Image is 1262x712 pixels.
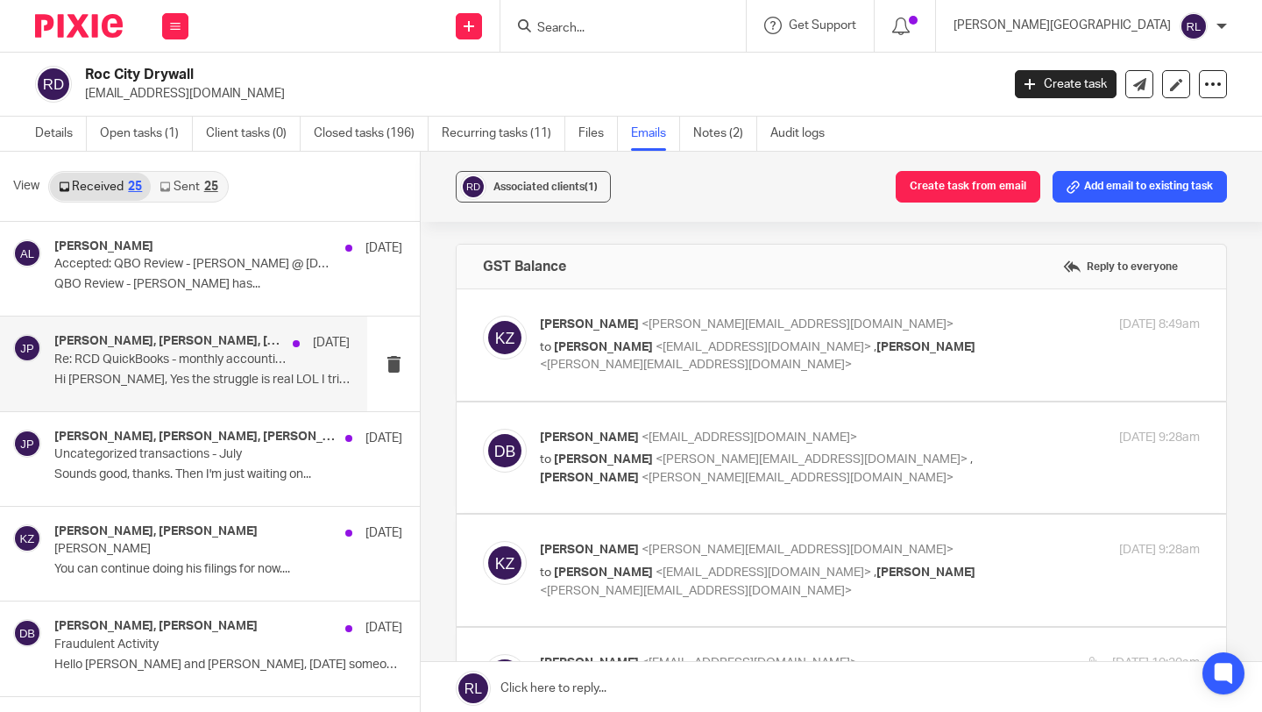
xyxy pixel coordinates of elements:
img: svg%3E [35,66,72,103]
a: Closed tasks (196) [314,117,429,151]
img: svg%3E [1180,12,1208,40]
a: Create task [1015,70,1117,98]
div: 25 [204,181,218,193]
img: svg%3E [13,239,41,267]
h4: [PERSON_NAME], [PERSON_NAME] [54,619,258,634]
span: [PERSON_NAME] [876,566,975,579]
span: Associated clients [493,182,598,192]
p: Fraudulent Activity [54,637,333,652]
span: to [540,453,551,466]
p: Accepted: QBO Review - [PERSON_NAME] @ [DATE] 8am - 8:30am (PDT) ([EMAIL_ADDRESS][DOMAIN_NAME]) [54,257,333,272]
p: [DATE] [365,524,402,542]
p: [DATE] 10:20am [1112,654,1200,673]
a: Received25 [50,173,151,201]
h4: [PERSON_NAME], [PERSON_NAME], [PERSON_NAME] [54,430,337,445]
button: Add email to existing task [1053,171,1227,203]
span: [PERSON_NAME] [540,472,639,484]
span: View [13,177,39,196]
a: Notes (2) [693,117,757,151]
a: Emails [631,117,680,151]
img: svg%3E [13,334,41,362]
span: <[PERSON_NAME][EMAIL_ADDRESS][DOMAIN_NAME]> [540,585,852,597]
h2: Roc City Drywall [85,66,808,84]
span: <[PERSON_NAME][EMAIL_ADDRESS][DOMAIN_NAME]> [642,544,954,556]
a: Details [35,117,87,151]
p: Hi [PERSON_NAME], Yes the struggle is real LOL I tried... [54,373,350,388]
h4: [PERSON_NAME], [PERSON_NAME], [PERSON_NAME] [54,334,284,349]
p: Re: RCD QuickBooks - monthly accounting information transfer [54,352,291,367]
h4: [PERSON_NAME], [PERSON_NAME] [54,524,258,539]
span: <[EMAIL_ADDRESS][DOMAIN_NAME]> [656,566,871,579]
span: <[EMAIL_ADDRESS][DOMAIN_NAME]> [656,341,871,353]
p: [PERSON_NAME] [54,542,333,557]
p: [DATE] [365,619,402,637]
span: <[EMAIL_ADDRESS][DOMAIN_NAME]> [642,431,857,444]
a: Recurring tasks (11) [442,117,565,151]
a: Client tasks (0) [206,117,301,151]
img: svg%3E [483,654,527,698]
span: (1) [585,182,598,192]
button: Associated clients(1) [456,171,611,203]
img: svg%3E [483,429,527,473]
span: [PERSON_NAME] [554,453,653,466]
a: Audit logs [770,117,838,151]
h4: [PERSON_NAME] [54,239,153,254]
img: svg%3E [13,619,41,647]
span: <[PERSON_NAME][EMAIL_ADDRESS][DOMAIN_NAME]> [642,318,954,331]
a: Files [578,117,618,151]
p: QBO Review - [PERSON_NAME] has... [54,277,402,292]
img: svg%3E [460,174,486,200]
span: <[EMAIL_ADDRESS][DOMAIN_NAME]> [642,657,857,669]
p: Sounds good, thanks. Then I'm just waiting on... [54,467,402,482]
img: Pixie [35,14,123,38]
p: [DATE] 8:49am [1119,316,1200,334]
span: to [540,341,551,353]
input: Search [535,21,693,37]
h4: GST Balance [483,258,566,275]
span: [PERSON_NAME] [540,657,639,669]
span: , [970,453,973,466]
img: svg%3E [13,524,41,552]
button: Create task from email [896,171,1040,203]
div: 25 [128,181,142,193]
p: [PERSON_NAME][GEOGRAPHIC_DATA] [954,17,1171,34]
span: [PERSON_NAME] [540,318,639,331]
p: [DATE] [365,239,402,257]
p: Hello [PERSON_NAME] and [PERSON_NAME], [DATE] someone... [54,658,402,673]
a: Open tasks (1) [100,117,193,151]
p: [DATE] [313,334,350,352]
span: , [874,566,876,579]
span: Get Support [789,19,856,32]
a: Sent25 [151,173,226,201]
span: [PERSON_NAME] [876,341,975,353]
img: svg%3E [483,316,527,360]
img: svg%3E [13,430,41,458]
label: Reply to everyone [1059,253,1182,280]
span: <[PERSON_NAME][EMAIL_ADDRESS][DOMAIN_NAME]> [642,472,954,484]
span: [PERSON_NAME] [540,544,639,556]
p: Uncategorized transactions - July [54,447,333,462]
p: [DATE] 9:28am [1119,429,1200,447]
span: [PERSON_NAME] [540,431,639,444]
p: [EMAIL_ADDRESS][DOMAIN_NAME] [85,85,989,103]
span: <[PERSON_NAME][EMAIL_ADDRESS][DOMAIN_NAME]> [540,359,852,371]
span: [PERSON_NAME] [554,341,653,353]
p: [DATE] [365,430,402,447]
p: [DATE] 9:28am [1119,541,1200,559]
p: You can continue doing his filings for now.... [54,562,402,577]
span: to [540,566,551,579]
span: [PERSON_NAME] [554,566,653,579]
span: <[PERSON_NAME][EMAIL_ADDRESS][DOMAIN_NAME]> [656,453,968,466]
img: svg%3E [483,541,527,585]
span: , [874,341,876,353]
